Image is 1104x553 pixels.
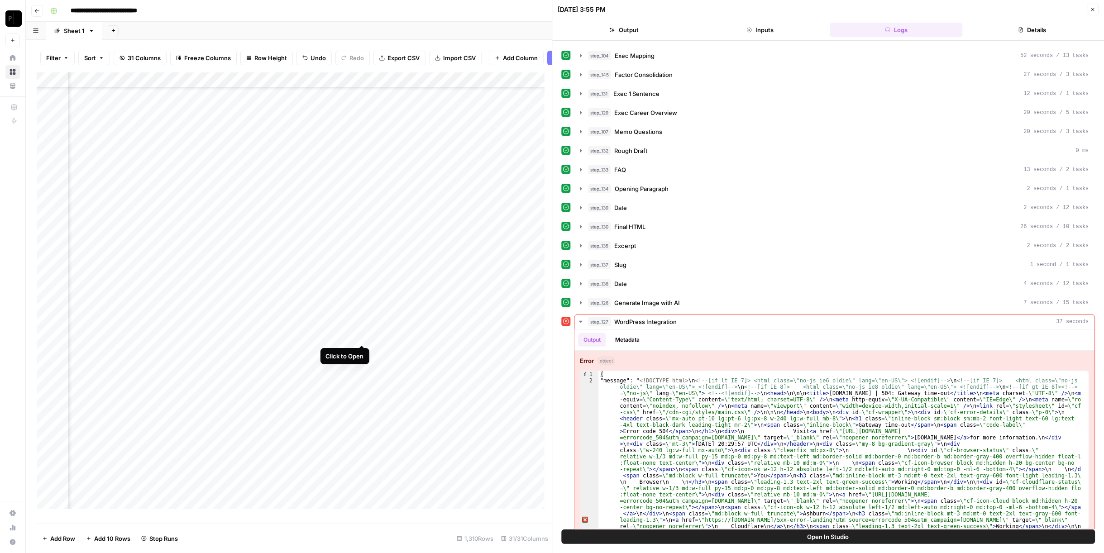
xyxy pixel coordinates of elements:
[615,70,673,79] span: Factor Consolidation
[588,298,611,307] span: step_126
[240,51,293,65] button: Row Height
[615,184,669,193] span: Opening Paragraph
[588,241,611,250] span: step_135
[64,26,85,35] div: Sheet 1
[5,10,22,27] img: Paragon (Prod) Logo
[575,238,1095,253] button: 2 seconds / 2 tasks
[830,23,963,37] button: Logs
[5,506,20,520] a: Settings
[575,181,1095,196] button: 2 seconds / 1 tasks
[1024,280,1089,288] span: 4 seconds / 12 tasks
[503,53,538,62] span: Add Column
[5,535,20,549] button: Help + Support
[581,371,589,377] span: Info, read annotations row 1
[588,89,610,98] span: step_131
[575,219,1095,234] button: 26 seconds / 10 tasks
[114,51,167,65] button: 31 Columns
[615,165,626,174] span: FAQ
[575,329,1095,534] div: 37 seconds
[575,105,1095,120] button: 20 seconds / 5 tasks
[335,51,370,65] button: Redo
[575,296,1095,310] button: 7 seconds / 15 tasks
[5,520,20,535] a: Usage
[588,70,612,79] span: step_145
[558,5,606,14] div: [DATE] 3:55 PM
[37,531,81,546] button: Add Row
[615,241,636,250] span: Excerpt
[311,53,326,62] span: Undo
[610,333,645,347] button: Metadata
[615,260,627,269] span: Slug
[149,534,178,543] span: Stop Runs
[40,51,75,65] button: Filter
[581,371,599,377] div: 1
[615,203,627,212] span: Date
[588,279,611,288] span: step_136
[808,532,849,541] span: Open In Studio
[5,7,20,30] button: Workspace: Paragon (Prod)
[588,184,612,193] span: step_134
[966,23,1099,37] button: Details
[575,162,1095,177] button: 13 seconds / 2 tasks
[443,53,476,62] span: Import CSV
[588,165,611,174] span: step_133
[46,22,102,40] a: Sheet 1
[1024,299,1089,307] span: 7 seconds / 15 tasks
[1024,90,1089,98] span: 12 seconds / 1 tasks
[136,531,183,546] button: Stop Runs
[588,317,611,326] span: step_127
[349,53,364,62] span: Redo
[575,124,1095,139] button: 20 seconds / 3 tasks
[84,53,96,62] span: Sort
[575,276,1095,291] button: 4 seconds / 12 tasks
[128,53,161,62] span: 31 Columns
[598,357,616,365] span: object
[5,79,20,93] a: Your Data
[615,146,648,155] span: Rough Draft
[575,143,1095,158] button: 0 ms
[615,298,680,307] span: Generate Image with AI
[615,317,677,326] span: WordPress Integration
[184,53,231,62] span: Freeze Columns
[497,531,552,546] div: 31/31 Columns
[575,257,1095,272] button: 1 second / 1 tasks
[1021,52,1089,60] span: 52 seconds / 13 tasks
[170,51,237,65] button: Freeze Columns
[78,51,110,65] button: Sort
[578,333,607,347] button: Output
[588,127,611,136] span: step_107
[50,534,75,543] span: Add Row
[1024,71,1089,79] span: 27 seconds / 3 tasks
[429,51,482,65] button: Import CSV
[373,51,425,65] button: Export CSV
[614,89,660,98] span: Exec 1 Sentence
[588,222,611,231] span: step_130
[94,534,130,543] span: Add 10 Rows
[588,260,611,269] span: step_137
[588,51,612,60] span: step_104
[1024,109,1089,117] span: 20 seconds / 5 tasks
[581,377,589,384] span: Error, read annotations row 2
[326,352,364,361] div: Click to Open
[1027,185,1089,193] span: 2 seconds / 1 tasks
[615,108,678,117] span: Exec Career Overview
[575,315,1095,329] button: 37 seconds
[694,23,827,37] button: Inputs
[1027,242,1089,250] span: 2 seconds / 2 tasks
[575,67,1095,82] button: 27 seconds / 3 tasks
[46,53,61,62] span: Filter
[1024,166,1089,174] span: 13 seconds / 2 tasks
[588,146,611,155] span: step_132
[1024,128,1089,136] span: 20 seconds / 3 tasks
[615,51,655,60] span: Exec Mapping
[1056,318,1089,326] span: 37 seconds
[5,51,20,65] a: Home
[1030,261,1089,269] span: 1 second / 1 tasks
[615,127,663,136] span: Memo Questions
[558,23,691,37] button: Output
[1024,204,1089,212] span: 2 seconds / 12 tasks
[387,53,420,62] span: Export CSV
[5,65,20,79] a: Browse
[1076,147,1089,155] span: 0 ms
[588,108,611,117] span: step_129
